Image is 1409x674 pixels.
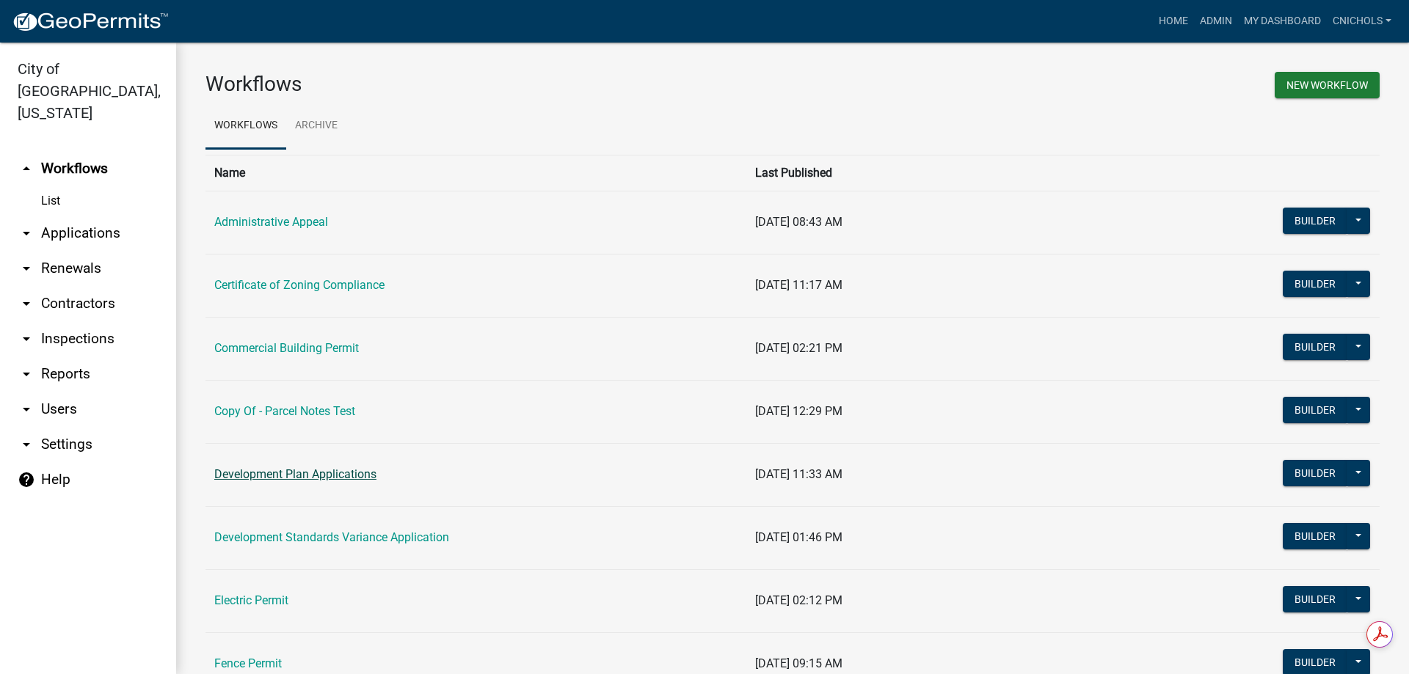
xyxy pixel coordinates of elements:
button: Builder [1283,586,1347,612]
button: Builder [1283,397,1347,423]
button: Builder [1283,271,1347,297]
a: My Dashboard [1238,7,1327,35]
button: New Workflow [1275,72,1380,98]
button: Builder [1283,523,1347,549]
a: Copy Of - Parcel Notes Test [214,404,355,418]
button: Builder [1283,334,1347,360]
a: Admin [1194,7,1238,35]
a: Electric Permit [214,593,288,607]
span: [DATE] 12:29 PM [755,404,842,418]
i: arrow_drop_up [18,160,35,177]
a: Development Plan Applications [214,467,376,481]
a: cnichols [1327,7,1397,35]
th: Name [205,155,746,191]
a: Administrative Appeal [214,215,328,229]
i: arrow_drop_down [18,260,35,277]
a: Commercial Building Permit [214,341,359,355]
span: [DATE] 11:17 AM [755,278,842,292]
span: [DATE] 09:15 AM [755,656,842,670]
i: arrow_drop_down [18,295,35,312]
a: Development Standards Variance Application [214,530,449,544]
h3: Workflows [205,72,782,97]
i: arrow_drop_down [18,224,35,242]
i: arrow_drop_down [18,436,35,453]
i: arrow_drop_down [18,330,35,348]
a: Workflows [205,103,286,150]
th: Last Published [746,155,1151,191]
a: Certificate of Zoning Compliance [214,278,385,292]
button: Builder [1283,460,1347,486]
span: [DATE] 08:43 AM [755,215,842,229]
i: help [18,471,35,488]
span: [DATE] 02:21 PM [755,341,842,355]
a: Fence Permit [214,656,282,670]
i: arrow_drop_down [18,400,35,418]
a: Archive [286,103,346,150]
span: [DATE] 11:33 AM [755,467,842,481]
span: [DATE] 02:12 PM [755,593,842,607]
a: Home [1153,7,1194,35]
span: [DATE] 01:46 PM [755,530,842,544]
button: Builder [1283,208,1347,234]
i: arrow_drop_down [18,365,35,383]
